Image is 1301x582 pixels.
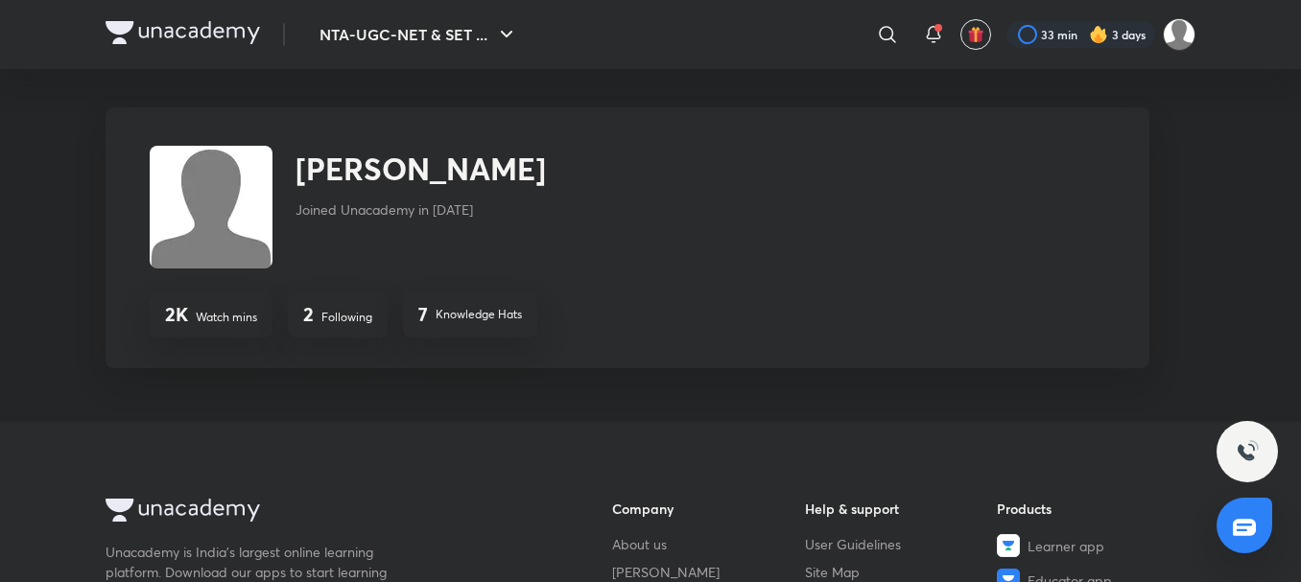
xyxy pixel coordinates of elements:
[805,562,998,582] a: Site Map
[196,309,257,326] p: Watch mins
[997,499,1190,519] h6: Products
[308,15,530,54] button: NTA-UGC-NET & SET ...
[805,534,998,554] a: User Guidelines
[296,146,546,192] h2: [PERSON_NAME]
[612,534,805,554] a: About us
[296,199,546,220] p: Joined Unacademy in [DATE]
[967,26,984,43] img: avatar
[321,309,372,326] p: Following
[1089,25,1108,44] img: streak
[960,19,991,50] button: avatar
[106,499,551,526] a: Company Logo
[612,499,805,519] h6: Company
[805,499,998,519] h6: Help & support
[1163,18,1195,51] img: Diksha Mishra
[106,499,260,522] img: Company Logo
[303,303,314,326] h4: 2
[997,534,1020,557] img: Learner app
[150,146,272,268] img: Avatar
[1236,440,1259,463] img: ttu
[106,21,260,44] img: Company Logo
[997,534,1190,557] a: Learner app
[1028,536,1104,556] span: Learner app
[418,303,428,326] h4: 7
[106,542,393,582] p: Unacademy is India’s largest online learning platform. Download our apps to start learning
[165,303,188,326] h4: 2K
[106,21,260,49] a: Company Logo
[612,562,805,582] a: [PERSON_NAME]
[436,306,522,323] p: Knowledge Hats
